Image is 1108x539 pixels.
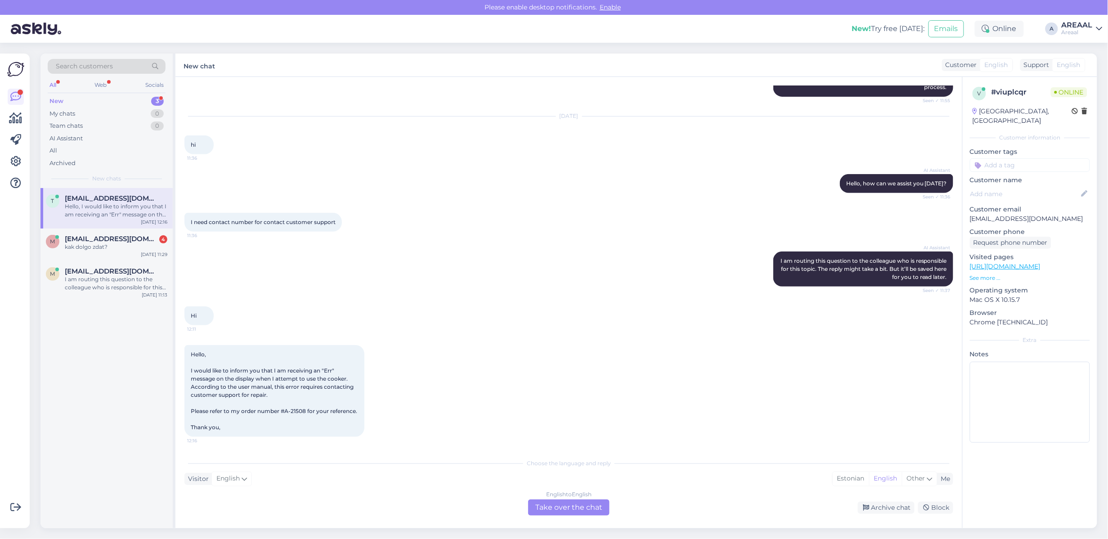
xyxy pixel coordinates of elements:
div: AI Assistant [49,134,83,143]
div: Hello, I would like to inform you that I am receiving an "Err" message on the display when I atte... [65,202,167,219]
div: Areaal [1062,29,1093,36]
span: I am routing this question to the colleague who is responsible for this topic. The reply might ta... [781,257,948,280]
p: Customer tags [970,147,1090,157]
div: [DATE] 11:29 [141,251,167,258]
div: Customer [942,60,977,70]
b: New! [852,24,871,33]
div: Support [1020,60,1050,70]
p: Browser [970,308,1090,318]
p: Operating system [970,286,1090,295]
p: Customer phone [970,227,1090,237]
p: Visited pages [970,252,1090,262]
span: AI Assistant [917,167,951,174]
label: New chat [184,59,215,71]
div: Extra [970,336,1090,344]
span: Hello, I would like to inform you that I am receiving an "Err" message on the display when I atte... [191,351,357,431]
div: A [1045,22,1058,35]
span: I need contact number for contact customer support [191,219,336,225]
span: makc.aromae@gmail.com [65,267,158,275]
span: Search customers [56,62,113,71]
span: 11:36 [187,155,221,162]
a: [URL][DOMAIN_NAME] [970,262,1041,270]
p: Notes [970,350,1090,359]
div: All [49,146,57,155]
span: Hello, how can we assist you [DATE]? [846,180,947,187]
div: [DATE] 12:16 [141,219,167,225]
div: [DATE] 11:13 [142,292,167,298]
div: [DATE] [184,112,953,120]
p: See more ... [970,274,1090,282]
span: Other [907,474,925,482]
input: Add a tag [970,158,1090,172]
div: Web [93,79,109,91]
span: Seen ✓ 11:37 [917,287,951,294]
p: Customer name [970,175,1090,185]
span: Seen ✓ 11:55 [917,97,951,104]
div: Customer information [970,134,1090,142]
div: Archive chat [858,502,915,514]
span: v [978,90,981,97]
span: English [985,60,1008,70]
div: Try free [DATE]: [852,23,925,34]
div: New [49,97,63,106]
img: Askly Logo [7,61,24,78]
div: Take over the chat [528,499,610,516]
span: 12:16 [187,437,221,444]
div: kak dolgo zdat? [65,243,167,251]
span: Online [1051,87,1087,97]
span: English [1057,60,1081,70]
div: Team chats [49,121,83,130]
div: I am routing this question to the colleague who is responsible for this topic. The reply might ta... [65,275,167,292]
div: Estonian [833,472,869,485]
span: AI Assistant [917,244,951,251]
div: Visitor [184,474,209,484]
span: New chats [92,175,121,183]
div: Socials [144,79,166,91]
p: Mac OS X 10.15.7 [970,295,1090,305]
span: m [50,270,55,277]
div: All [48,79,58,91]
span: 12:11 [187,326,221,332]
p: Chrome [TECHNICAL_ID] [970,318,1090,327]
div: English [869,472,902,485]
div: Block [918,502,953,514]
span: 11:36 [187,232,221,239]
div: Request phone number [970,237,1051,249]
span: English [216,474,240,484]
div: 0 [151,109,164,118]
span: m [50,238,55,245]
span: hi [191,141,196,148]
p: [EMAIL_ADDRESS][DOMAIN_NAME] [970,214,1090,224]
div: AREAAL [1062,22,1093,29]
span: Enable [597,3,624,11]
div: 0 [151,121,164,130]
input: Add name [970,189,1080,199]
div: Archived [49,159,76,168]
div: Me [938,474,951,484]
span: Hi [191,312,197,319]
span: mrectjobs@gmail.com [65,235,158,243]
div: My chats [49,109,75,118]
a: AREAALAreaal [1062,22,1103,36]
p: Customer email [970,205,1090,214]
span: Seen ✓ 11:36 [917,193,951,200]
div: Choose the language and reply [184,459,953,467]
span: tharinduug@gmail.com [65,194,158,202]
div: English to English [546,490,592,499]
div: 4 [159,235,167,243]
span: t [51,198,54,204]
div: # viuplcqr [991,87,1051,98]
div: 3 [151,97,164,106]
div: Online [975,21,1024,37]
button: Emails [929,20,964,37]
div: [GEOGRAPHIC_DATA], [GEOGRAPHIC_DATA] [973,107,1072,126]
